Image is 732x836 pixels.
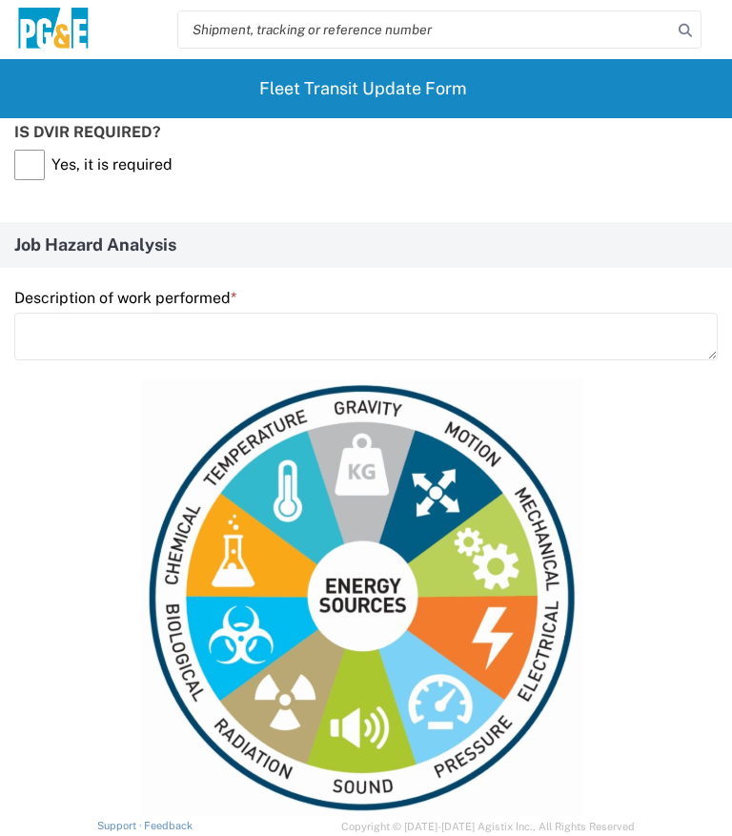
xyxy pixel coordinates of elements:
img: pge [15,8,91,52]
a: Feedback [144,820,193,831]
a: Support [97,820,145,831]
span: Job Hazard Analysis [14,236,176,254]
div: Is DVIR required? [14,122,718,143]
h2: Fleet Transit Update Form [259,75,467,102]
input: Shipment, tracking or reference number [178,11,672,48]
label: Yes, it is required [14,143,173,187]
span: Copyright © [DATE]-[DATE] Agistix Inc., All Rights Reserved [341,818,635,835]
label: Description of work performed [14,288,236,309]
